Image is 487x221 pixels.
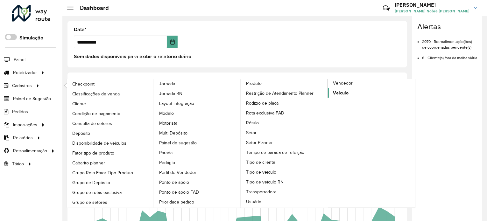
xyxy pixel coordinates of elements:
a: Condição de pagamento [67,109,154,118]
a: Transportadora [241,187,328,197]
a: Tipo de cliente [241,157,328,167]
span: Tempo de parada de refeição [246,149,304,156]
span: Vendedor [333,80,353,86]
a: Parada [154,148,241,157]
span: Jornada RN [159,90,182,97]
a: Modelo [154,108,241,118]
a: Painel de sugestão [154,138,241,148]
span: Rodízio de placa [246,100,279,107]
a: Ponto de apoio FAD [154,187,241,197]
a: Classificações de venda [67,89,154,99]
span: Rótulo [246,120,259,126]
a: Contato Rápido [379,1,393,15]
span: Cliente [72,100,86,107]
span: Jornada [159,80,175,87]
li: 2070 - Retroalimentação(ões) de coordenadas pendente(s) [422,34,477,50]
span: Pedidos [12,108,28,115]
button: Choose Date [167,36,178,48]
a: Grupo Rota Fator Tipo Produto [67,168,154,177]
a: Produto [154,79,328,208]
a: Jornada RN [154,89,241,98]
span: Grupo Rota Fator Tipo Produto [72,169,133,176]
span: Gabarito planner [72,160,105,166]
span: Consulta de setores [72,120,112,127]
a: Restrição de Atendimento Planner [241,88,328,98]
a: Perfil de Vendedor [154,168,241,177]
label: Sem dados disponíveis para exibir o relatório diário [74,53,191,60]
a: Motorista [154,118,241,128]
span: Tipo de veículo [246,169,276,176]
a: Setor [241,128,328,137]
span: Painel de Sugestão [13,95,51,102]
span: Tipo de cliente [246,159,275,166]
a: Disponibilidade de veículos [67,138,154,148]
span: Pedágio [159,159,175,166]
a: Veículo [328,88,415,98]
a: Layout integração [154,99,241,108]
a: Multi Depósito [154,128,241,138]
label: Data [74,26,87,33]
a: Rota exclusiva FAD [241,108,328,118]
span: Perfil de Vendedor [159,169,196,176]
a: Grupo de setores [67,197,154,207]
span: Condição de pagamento [72,110,120,117]
span: Disponibilidade de veículos [72,140,126,147]
a: Tipo de veículo RN [241,177,328,187]
a: Pedágio [154,158,241,167]
a: Tipo de veículo [241,167,328,177]
a: Setor Planner [241,138,328,147]
span: Restrição de Atendimento Planner [246,90,314,97]
span: Tático [12,161,24,167]
span: Produto [246,80,262,87]
li: 6 - Cliente(s) fora da malha viária [422,50,477,61]
span: Fator tipo de produto [72,150,114,156]
a: Tempo de parada de refeição [241,148,328,157]
span: Rota exclusiva FAD [246,110,284,116]
a: Depósito [67,128,154,138]
a: Vendedor [241,79,415,208]
span: Ponto de apoio FAD [159,189,199,196]
span: Usuário [246,198,261,205]
span: Painel de sugestão [159,140,197,146]
span: Checkpoint [72,81,95,87]
a: Gabarito planner [67,158,154,168]
a: Fator tipo de produto [67,148,154,158]
a: Prioridade pedido [154,197,241,207]
a: Grupo de Depósito [67,178,154,187]
a: Checkpoint [67,79,154,89]
a: Rótulo [241,118,328,128]
span: Parada [159,149,173,156]
a: Usuário [241,197,328,206]
span: Motorista [159,120,177,127]
a: Jornada [67,79,241,208]
a: Grupo de rotas exclusiva [67,188,154,197]
span: [PERSON_NAME] Nobre [PERSON_NAME] [395,8,469,14]
span: Prioridade pedido [159,199,194,205]
span: Painel [14,56,25,63]
span: Setor [246,129,257,136]
a: Rodízio de placa [241,98,328,108]
label: Simulação [19,34,43,42]
span: Grupo de Depósito [72,179,110,186]
span: Tipo de veículo RN [246,179,284,185]
span: Cadastros [12,82,32,89]
span: Retroalimentação [13,148,47,154]
span: Ponto de apoio [159,179,189,186]
span: Importações [13,121,37,128]
span: Relatórios [13,135,33,141]
a: Consulta de setores [67,119,154,128]
h2: Dashboard [74,4,109,11]
span: Setor Planner [246,139,273,146]
span: Grupo de setores [72,199,107,206]
span: Depósito [72,130,90,137]
a: Cliente [67,99,154,108]
span: Veículo [333,90,349,96]
span: Roteirizador [13,69,37,76]
a: Ponto de apoio [154,177,241,187]
span: Grupo de rotas exclusiva [72,189,122,196]
span: Layout integração [159,100,194,107]
span: Multi Depósito [159,130,187,136]
span: Modelo [159,110,174,117]
h3: [PERSON_NAME] [395,2,469,8]
h4: Alertas [417,22,477,31]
